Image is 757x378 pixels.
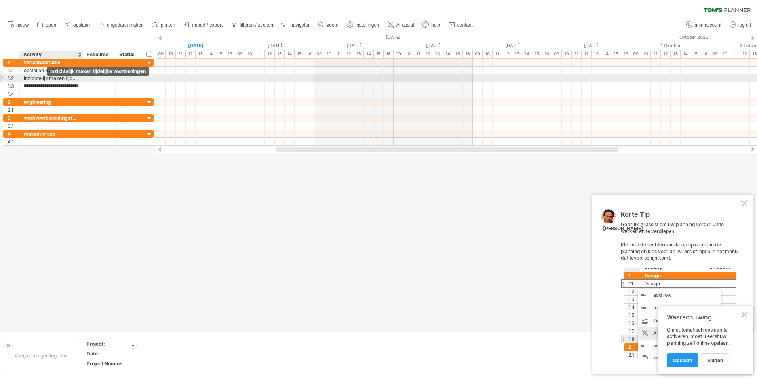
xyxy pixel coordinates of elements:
[356,22,379,28] span: instellingen
[255,50,265,58] div: 11
[156,50,166,58] div: 09
[423,50,433,58] div: 12
[728,20,753,30] a: log uit
[667,313,740,321] div: Waarschuwing
[24,74,79,82] div: inzichtelijk maken tijdelijke voorzieningen
[8,59,19,66] div: 1
[24,59,79,66] div: variantenstudie
[403,50,413,58] div: 10
[572,50,582,58] div: 11
[280,20,312,30] a: navigator
[463,50,473,58] div: 16
[63,20,92,30] a: opslaan
[344,50,354,58] div: 12
[8,82,19,90] div: 1.3
[192,22,223,28] span: import / export
[603,225,643,232] div: [PERSON_NAME]
[8,130,19,137] div: 4
[24,67,79,74] div: opstellen SWOT-analyse
[16,22,29,28] span: nieuw
[386,20,417,30] a: AI assist
[473,42,552,50] div: maandag, 29 September 2025
[334,50,344,58] div: 11
[413,50,423,58] div: 11
[611,50,621,58] div: 15
[132,340,198,347] div: ....
[87,340,130,347] div: Project:
[364,50,374,58] div: 14
[285,50,295,58] div: 14
[738,22,751,28] span: log uit
[447,20,475,30] a: contact
[443,50,453,58] div: 14
[542,50,552,58] div: 16
[354,50,364,58] div: 13
[396,22,414,28] span: AI assist
[532,50,542,58] div: 15
[661,50,671,58] div: 12
[87,51,111,59] div: Resource
[23,51,78,59] div: Activity
[394,50,403,58] div: 09
[601,50,611,58] div: 14
[671,50,681,58] div: 13
[431,22,440,28] span: help
[47,67,149,76] div: inzichtelijk maken tijdelijke voorzieningen
[156,42,235,50] div: donderdag, 25 September 2025
[229,20,276,30] a: filteren / zoeken
[265,50,275,58] div: 12
[483,50,493,58] div: 10
[8,74,19,82] div: 1.2
[420,20,443,30] a: help
[673,357,692,363] span: Opslaan
[8,98,19,106] div: 2
[453,50,463,58] div: 15
[295,50,304,58] div: 15
[374,50,384,58] div: 15
[240,22,273,28] span: filteren / zoeken
[176,50,186,58] div: 11
[24,130,79,137] div: realisatiefase
[631,50,641,58] div: 09
[8,67,19,74] div: 1.1
[512,50,522,58] div: 13
[235,42,314,50] div: vrijdag, 26 September 2025
[161,22,175,28] span: printen
[695,22,721,28] span: mijn account
[631,42,710,50] div: woensdag, 1 Oktober 2025
[394,42,473,50] div: zondag, 28 September 2025
[651,50,661,58] div: 11
[621,50,631,58] div: 16
[701,353,729,367] a: sluiten
[740,50,750,58] div: 12
[46,22,56,28] span: open
[690,50,700,58] div: 15
[720,50,730,58] div: 10
[621,211,740,222] div: Korte Tip
[327,22,338,28] span: zoom
[8,106,19,114] div: 2.1
[132,360,198,367] div: ....
[290,22,310,28] span: navigator
[73,22,90,28] span: opslaan
[119,51,137,59] div: Status
[166,50,176,58] div: 10
[6,20,31,30] a: nieuw
[275,50,285,58] div: 13
[667,327,740,367] div: Om automatisch opslaan te activeren, moet u eerst uw planning zelf online opslaan.
[314,42,394,50] div: zaterdag, 27 September 2025
[473,50,483,58] div: 09
[132,350,198,357] div: ....
[304,50,314,58] div: 16
[684,20,724,30] a: mijn account
[87,350,130,357] div: Date:
[710,50,720,58] div: 09
[4,341,78,370] div: Voeg een eigen logo toe
[150,20,178,30] a: printen
[552,42,631,50] div: dinsdag, 30 September 2025
[8,122,19,130] div: 3.1
[707,357,723,363] span: sluiten
[316,20,340,30] a: zoom
[324,50,334,58] div: 10
[186,50,196,58] div: 12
